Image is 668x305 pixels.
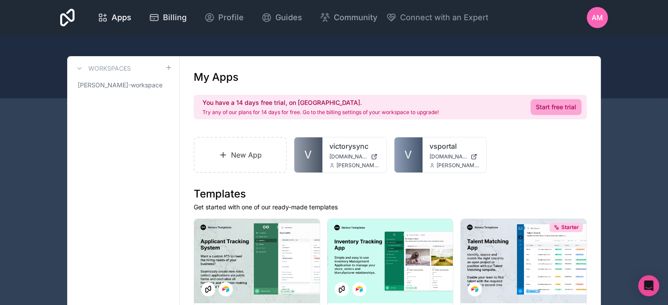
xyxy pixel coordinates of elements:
[78,81,162,90] span: [PERSON_NAME]-workspace
[592,12,603,23] span: AM
[336,162,379,169] span: [PERSON_NAME][EMAIL_ADDRESS][DOMAIN_NAME]
[394,137,422,172] a: V
[74,63,131,74] a: Workspaces
[356,286,363,293] img: Airtable Logo
[275,11,302,24] span: Guides
[437,162,480,169] span: [PERSON_NAME][EMAIL_ADDRESS][DOMAIN_NAME]
[202,98,439,107] h2: You have a 14 days free trial, on [GEOGRAPHIC_DATA].
[400,11,488,24] span: Connect with an Expert
[222,286,229,293] img: Airtable Logo
[334,11,377,24] span: Community
[142,8,194,27] a: Billing
[88,64,131,73] h3: Workspaces
[471,286,478,293] img: Airtable Logo
[194,203,587,212] p: Get started with one of our ready-made templates
[430,153,480,160] a: [DOMAIN_NAME]
[430,153,467,160] span: [DOMAIN_NAME]
[638,275,659,296] div: Open Intercom Messenger
[561,224,579,231] span: Starter
[404,148,412,162] span: V
[430,141,480,151] a: vsportal
[197,8,251,27] a: Profile
[218,11,244,24] span: Profile
[194,137,287,173] a: New App
[90,8,138,27] a: Apps
[194,187,587,201] h1: Templates
[386,11,488,24] button: Connect with an Expert
[194,70,238,84] h1: My Apps
[329,153,367,160] span: [DOMAIN_NAME]
[329,153,379,160] a: [DOMAIN_NAME]
[163,11,187,24] span: Billing
[74,77,172,93] a: [PERSON_NAME]-workspace
[254,8,309,27] a: Guides
[531,99,581,115] a: Start free trial
[202,109,439,116] p: Try any of our plans for 14 days for free. Go to the billing settings of your workspace to upgrade!
[112,11,131,24] span: Apps
[313,8,384,27] a: Community
[304,148,312,162] span: V
[294,137,322,172] a: V
[329,141,379,151] a: victorysync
